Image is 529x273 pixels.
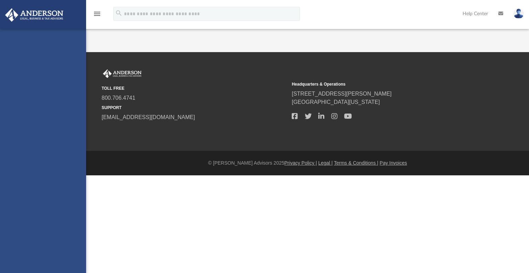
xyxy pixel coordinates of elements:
a: [EMAIL_ADDRESS][DOMAIN_NAME] [102,114,195,120]
a: 800.706.4741 [102,95,135,101]
a: Legal | [318,160,333,166]
a: [GEOGRAPHIC_DATA][US_STATE] [292,99,380,105]
a: Terms & Conditions | [334,160,378,166]
a: [STREET_ADDRESS][PERSON_NAME] [292,91,392,97]
a: Privacy Policy | [284,160,317,166]
img: Anderson Advisors Platinum Portal [102,69,143,78]
div: © [PERSON_NAME] Advisors 2025 [86,159,529,167]
img: User Pic [514,9,524,19]
a: menu [93,13,101,18]
img: Anderson Advisors Platinum Portal [3,8,65,22]
small: Headquarters & Operations [292,81,477,87]
i: search [115,9,123,17]
a: Pay Invoices [380,160,407,166]
small: TOLL FREE [102,85,287,91]
i: menu [93,10,101,18]
small: SUPPORT [102,105,287,111]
